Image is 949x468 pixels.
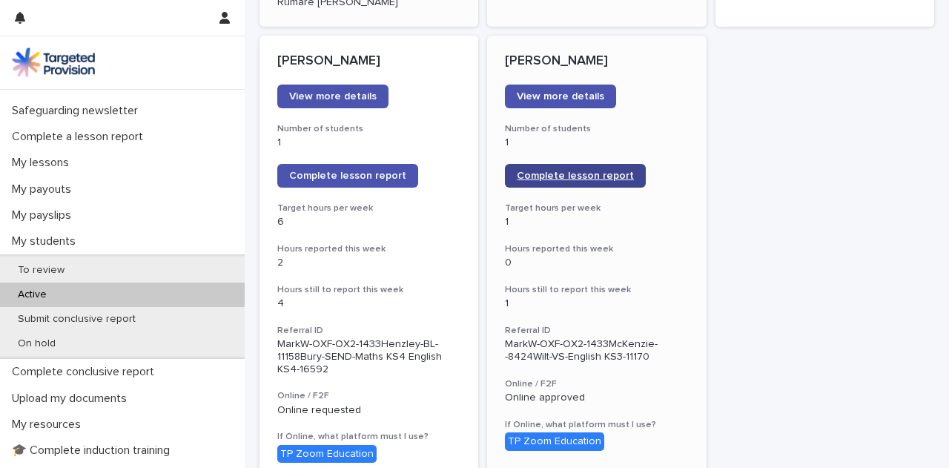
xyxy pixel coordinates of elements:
[277,85,388,108] a: View more details
[6,156,81,170] p: My lessons
[277,404,460,417] p: Online requested
[277,297,460,310] p: 4
[6,418,93,432] p: My resources
[505,338,688,363] p: MarkW-OXF-OX2-1433McKenzie--8424Wilt-VS-English KS3-11170
[505,432,604,451] div: TP Zoom Education
[6,313,148,326] p: Submit conclusive report
[277,123,460,135] h3: Number of students
[505,123,688,135] h3: Number of students
[277,390,460,402] h3: Online / F2F
[6,392,139,406] p: Upload my documents
[505,53,688,70] p: [PERSON_NAME]
[277,243,460,255] h3: Hours reported this week
[6,365,166,379] p: Complete conclusive report
[505,284,688,296] h3: Hours still to report this week
[505,216,688,228] p: 1
[277,53,460,70] p: [PERSON_NAME]
[6,444,182,458] p: 🎓 Complete induction training
[6,337,67,350] p: On hold
[277,216,460,228] p: 6
[505,136,688,149] p: 1
[277,257,460,269] p: 2
[6,104,150,118] p: Safeguarding newsletter
[505,392,688,404] p: Online approved
[505,297,688,310] p: 1
[505,325,688,337] h3: Referral ID
[277,202,460,214] h3: Target hours per week
[277,431,460,443] h3: If Online, what platform must I use?
[277,325,460,337] h3: Referral ID
[289,171,406,181] span: Complete lesson report
[505,85,616,108] a: View more details
[289,91,377,102] span: View more details
[505,378,688,390] h3: Online / F2F
[505,419,688,431] h3: If Online, what platform must I use?
[517,171,634,181] span: Complete lesson report
[277,338,460,375] p: MarkW-OXF-OX2-1433Henzley-BL-11158Bury-SEND-Maths KS4 English KS4-16592
[505,202,688,214] h3: Target hours per week
[277,136,460,149] p: 1
[6,208,83,223] p: My payslips
[6,234,87,248] p: My students
[6,289,59,301] p: Active
[517,91,604,102] span: View more details
[505,164,646,188] a: Complete lesson report
[277,164,418,188] a: Complete lesson report
[12,47,95,77] img: M5nRWzHhSzIhMunXDL62
[277,284,460,296] h3: Hours still to report this week
[6,130,155,144] p: Complete a lesson report
[505,243,688,255] h3: Hours reported this week
[505,257,688,269] p: 0
[6,182,83,197] p: My payouts
[6,264,76,277] p: To review
[277,445,377,464] div: TP Zoom Education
